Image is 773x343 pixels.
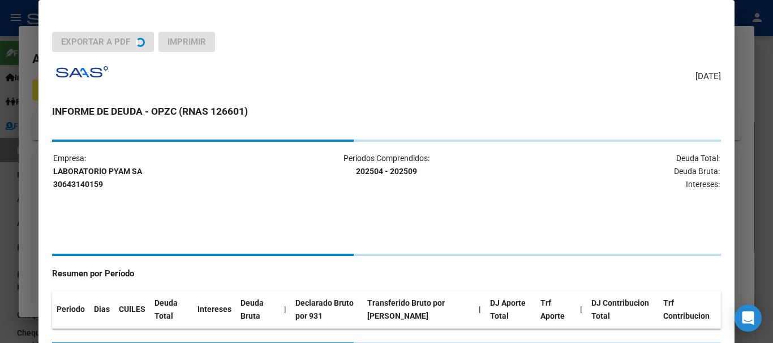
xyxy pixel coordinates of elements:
[150,291,193,328] th: Deuda Total
[168,37,206,47] span: Imprimir
[576,291,587,328] th: |
[280,291,291,328] th: |
[193,291,236,328] th: Intereses
[158,32,215,52] button: Imprimir
[89,291,114,328] th: Dias
[587,291,659,328] th: DJ Contribucion Total
[356,167,417,176] strong: 202504 - 202509
[52,104,720,119] h3: INFORME DE DEUDA - OPZC (RNAS 126601)
[291,291,363,328] th: Declarado Bruto por 931
[236,291,280,328] th: Deuda Bruta
[52,32,154,52] button: Exportar a PDF
[695,70,721,83] span: [DATE]
[536,291,576,328] th: Trf Aporte
[276,152,497,178] p: Periodos Comprendidos:
[735,305,762,332] div: Open Intercom Messenger
[474,291,486,328] th: |
[53,167,142,189] strong: LABORATORIO PYAM SA 30643140159
[53,152,274,190] p: Empresa:
[659,291,721,328] th: Trf Contribucion
[61,37,130,47] span: Exportar a PDF
[363,291,474,328] th: Transferido Bruto por [PERSON_NAME]
[486,291,535,328] th: DJ Aporte Total
[499,152,720,190] p: Deuda Total: Deuda Bruta: Intereses:
[52,291,89,328] th: Periodo
[114,291,150,328] th: CUILES
[52,267,720,280] h4: Resumen por Período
